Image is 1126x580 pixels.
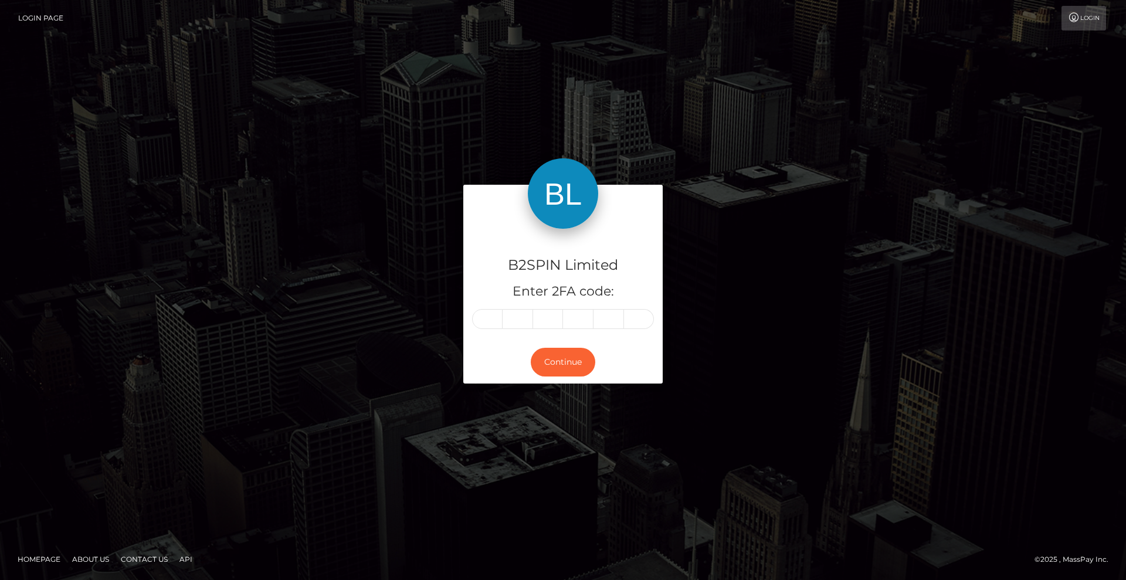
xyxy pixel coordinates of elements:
button: Continue [531,348,595,377]
a: API [175,550,197,568]
h5: Enter 2FA code: [472,283,654,301]
div: © 2025 , MassPay Inc. [1035,553,1117,566]
a: Homepage [13,550,65,568]
a: About Us [67,550,114,568]
h4: B2SPIN Limited [472,255,654,276]
a: Login [1061,6,1106,30]
a: Contact Us [116,550,172,568]
img: B2SPIN Limited [528,158,598,229]
a: Login Page [18,6,63,30]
